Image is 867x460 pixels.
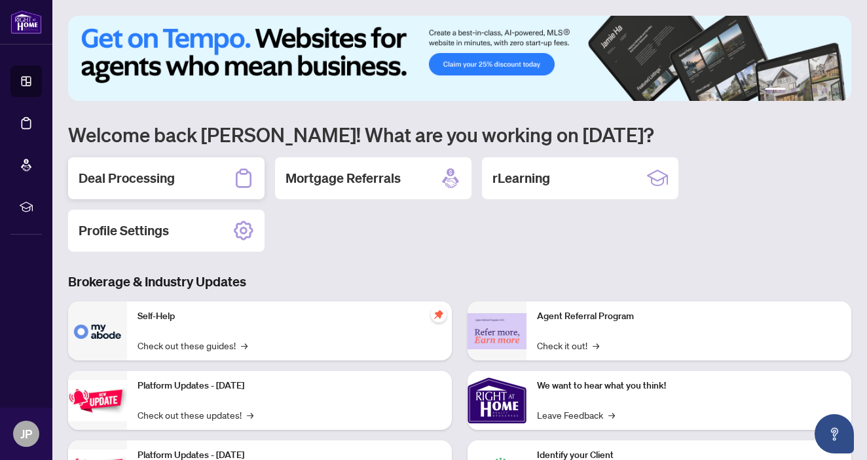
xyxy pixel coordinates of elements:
[537,379,841,393] p: We want to hear what you think!
[537,408,615,422] a: Leave Feedback→
[10,10,42,34] img: logo
[20,425,32,443] span: JP
[138,408,253,422] a: Check out these updates!→
[492,169,550,187] h2: rLearning
[138,379,441,393] p: Platform Updates - [DATE]
[431,307,447,322] span: pushpin
[79,169,175,187] h2: Deal Processing
[68,380,127,421] img: Platform Updates - July 21, 2025
[537,309,841,324] p: Agent Referral Program
[286,169,401,187] h2: Mortgage Referrals
[468,313,526,349] img: Agent Referral Program
[815,414,854,453] button: Open asap
[537,338,599,353] a: Check it out!→
[138,309,441,324] p: Self-Help
[241,338,248,353] span: →
[247,408,253,422] span: →
[68,301,127,360] img: Self-Help
[822,88,828,93] button: 5
[138,338,248,353] a: Check out these guides!→
[833,88,838,93] button: 6
[68,16,851,101] img: Slide 0
[608,408,615,422] span: →
[593,338,599,353] span: →
[802,88,807,93] button: 3
[68,273,851,291] h3: Brokerage & Industry Updates
[791,88,796,93] button: 2
[68,122,851,147] h1: Welcome back [PERSON_NAME]! What are you working on [DATE]?
[79,221,169,240] h2: Profile Settings
[765,88,786,93] button: 1
[812,88,817,93] button: 4
[468,371,526,430] img: We want to hear what you think!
